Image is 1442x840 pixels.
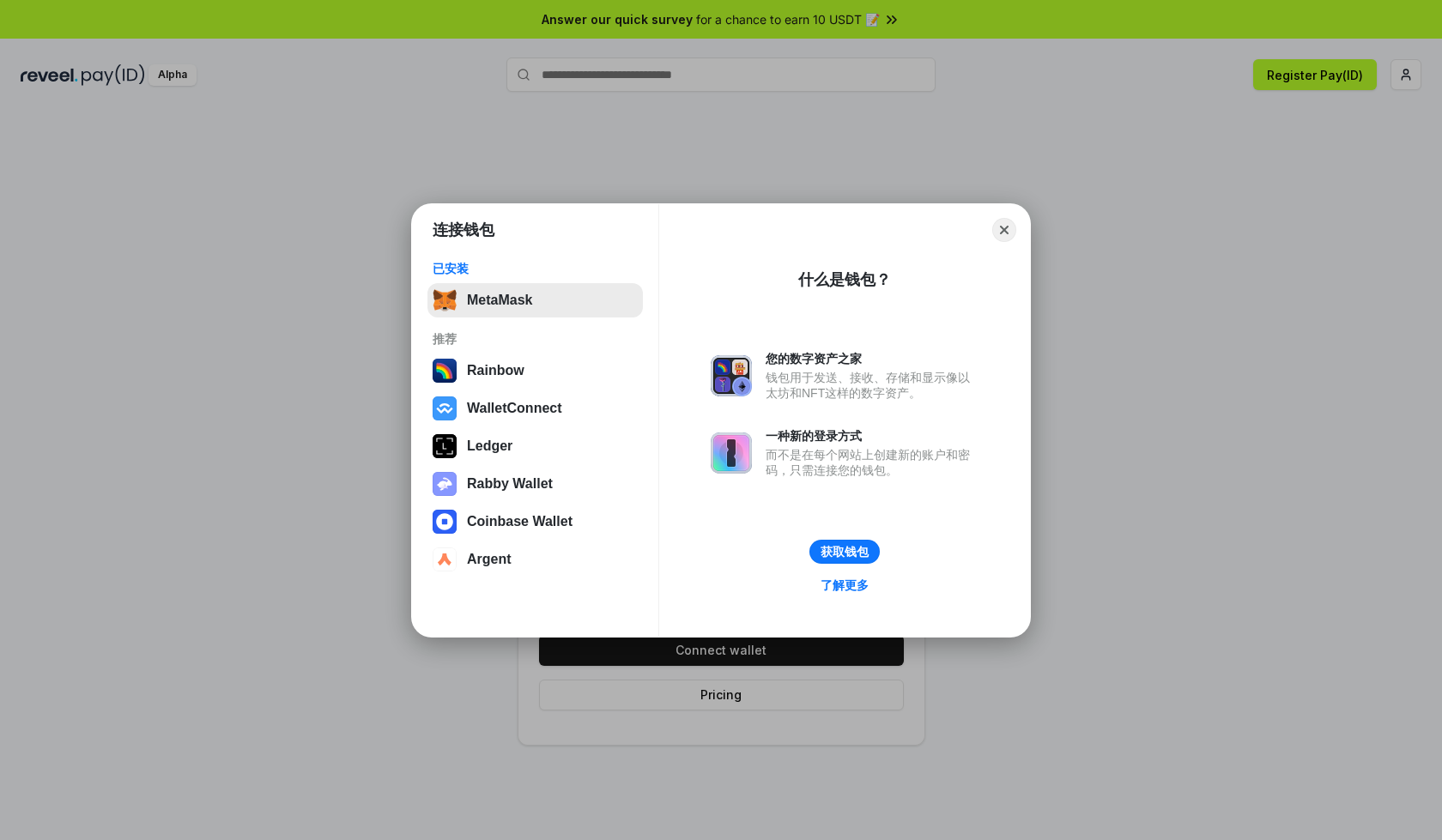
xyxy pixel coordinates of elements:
[766,370,978,401] div: 钱包用于发送、接收、存储和显示像以太坊和NFT这样的数字资产。
[427,283,643,317] button: MetaMask
[809,540,880,564] button: 获取钱包
[467,363,524,378] div: Rainbow
[433,261,638,276] div: 已安装
[427,429,643,463] button: Ledger
[766,428,978,444] div: 一种新的登录方式
[821,544,869,559] div: 获取钱包
[467,401,562,416] div: WalletConnect
[810,574,879,596] a: 了解更多
[433,434,457,458] img: svg+xml,%3Csvg%20xmlns%3D%22http%3A%2F%2Fwww.w3.org%2F2000%2Fsvg%22%20width%3D%2228%22%20height%3...
[766,447,978,478] div: 而不是在每个网站上创建新的账户和密码，只需连接您的钱包。
[427,354,643,388] button: Rainbow
[433,396,457,420] img: svg+xml,%3Csvg%20width%3D%2228%22%20height%3D%2228%22%20viewBox%3D%220%200%2028%2028%22%20fill%3D...
[427,542,643,577] button: Argent
[433,288,457,312] img: svg+xml,%3Csvg%20fill%3D%22none%22%20height%3D%2233%22%20viewBox%3D%220%200%2035%2033%22%20width%...
[467,438,512,454] div: Ledger
[467,514,573,529] div: Coinbase Wallet
[467,293,532,308] div: MetaMask
[427,467,643,501] button: Rabby Wallet
[467,476,553,492] div: Rabby Wallet
[433,359,457,383] img: svg+xml,%3Csvg%20width%3D%22120%22%20height%3D%22120%22%20viewBox%3D%220%200%20120%20120%22%20fil...
[992,218,1016,242] button: Close
[427,391,643,426] button: WalletConnect
[433,331,638,347] div: 推荐
[711,432,752,474] img: svg+xml,%3Csvg%20xmlns%3D%22http%3A%2F%2Fwww.w3.org%2F2000%2Fsvg%22%20fill%3D%22none%22%20viewBox...
[467,552,512,567] div: Argent
[821,577,869,593] div: 了解更多
[711,355,752,396] img: svg+xml,%3Csvg%20xmlns%3D%22http%3A%2F%2Fwww.w3.org%2F2000%2Fsvg%22%20fill%3D%22none%22%20viewBox...
[798,269,891,290] div: 什么是钱包？
[433,510,457,534] img: svg+xml,%3Csvg%20width%3D%2228%22%20height%3D%2228%22%20viewBox%3D%220%200%2028%2028%22%20fill%3D...
[433,547,457,571] img: svg+xml,%3Csvg%20width%3D%2228%22%20height%3D%2228%22%20viewBox%3D%220%200%2028%2028%22%20fill%3D...
[766,351,978,366] div: 您的数字资产之家
[433,472,457,496] img: svg+xml,%3Csvg%20xmlns%3D%22http%3A%2F%2Fwww.w3.org%2F2000%2Fsvg%22%20fill%3D%22none%22%20viewBox...
[433,220,494,240] h1: 连接钱包
[427,505,643,539] button: Coinbase Wallet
